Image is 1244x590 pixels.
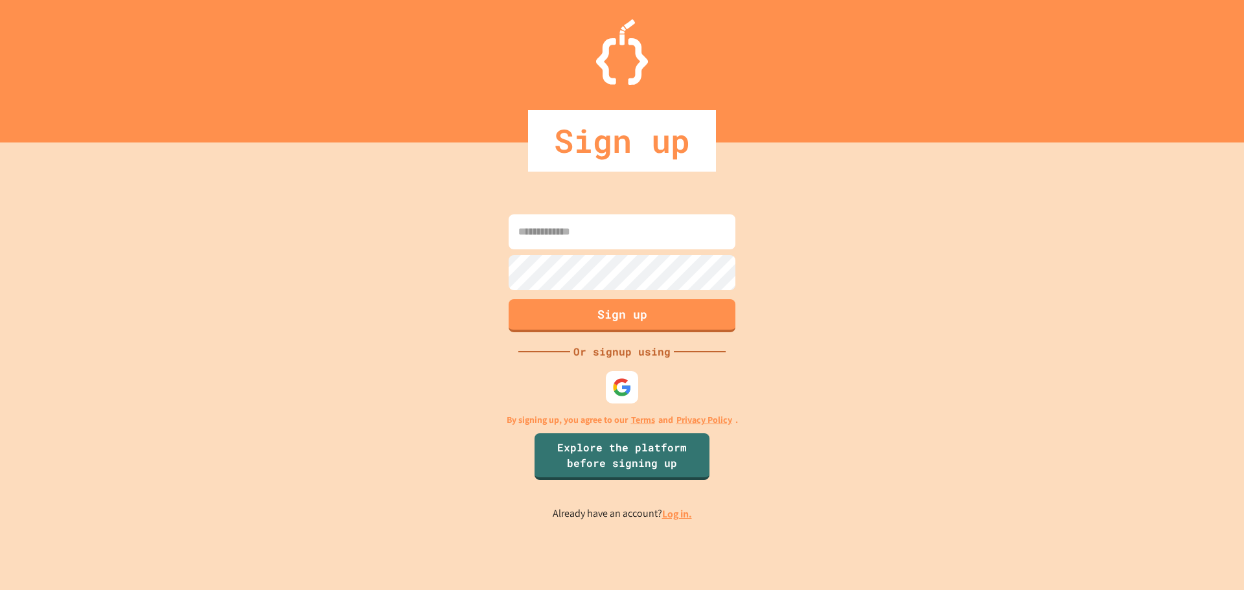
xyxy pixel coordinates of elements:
[509,299,735,332] button: Sign up
[662,507,692,521] a: Log in.
[535,433,709,480] a: Explore the platform before signing up
[596,19,648,85] img: Logo.svg
[528,110,716,172] div: Sign up
[507,413,738,427] p: By signing up, you agree to our and .
[570,344,674,359] div: Or signup using
[612,378,632,397] img: google-icon.svg
[676,413,732,427] a: Privacy Policy
[631,413,655,427] a: Terms
[553,506,692,522] p: Already have an account?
